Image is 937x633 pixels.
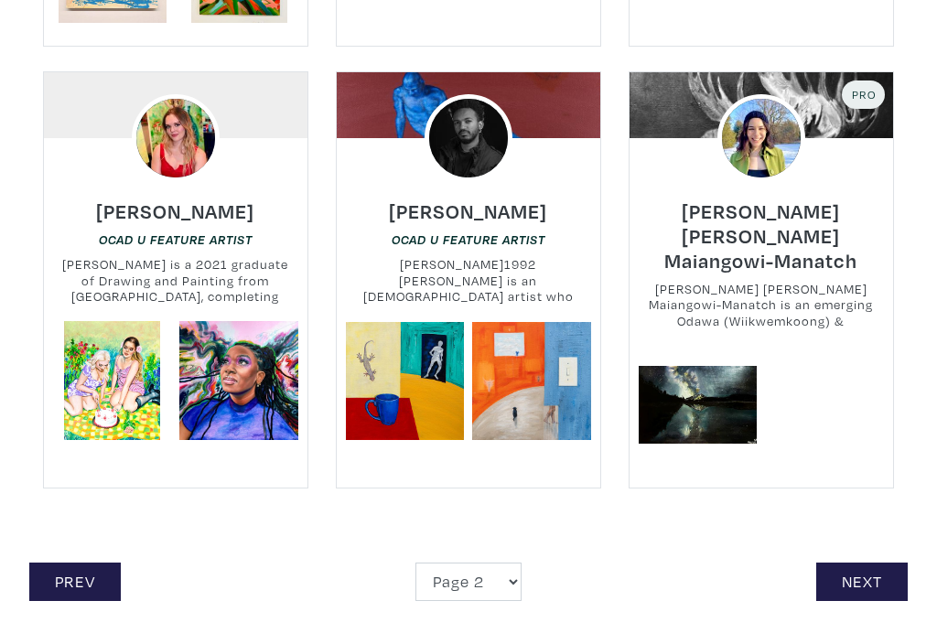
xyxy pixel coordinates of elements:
[132,94,220,182] img: phpThumb.php
[630,198,893,273] h6: [PERSON_NAME] [PERSON_NAME] Maiangowi-Manatch
[389,198,547,223] h6: [PERSON_NAME]
[850,87,877,102] span: Pro
[96,194,254,215] a: [PERSON_NAME]
[99,232,253,247] em: OCAD U Feature Artist
[96,198,254,223] h6: [PERSON_NAME]
[392,232,545,247] em: OCAD U Feature Artist
[389,194,547,215] a: [PERSON_NAME]
[392,231,545,248] a: OCAD U Feature Artist
[816,563,908,602] a: Next
[44,256,307,305] small: [PERSON_NAME] is a 2021 graduate of Drawing and Painting from [GEOGRAPHIC_DATA], completing her B...
[425,94,512,182] img: phpThumb.php
[337,256,600,305] small: [PERSON_NAME]1992 [PERSON_NAME] is an [DEMOGRAPHIC_DATA] artist who lives and works in [GEOGRAPHI...
[717,94,805,182] img: phpThumb.php
[630,219,893,240] a: [PERSON_NAME] [PERSON_NAME] Maiangowi-Manatch
[630,281,893,329] small: [PERSON_NAME] [PERSON_NAME] Maiangowi-Manatch is an emerging Odawa (Wiikwemkoong) & Algonquin (Mi...
[99,231,253,248] a: OCAD U Feature Artist
[29,563,121,602] a: Prev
